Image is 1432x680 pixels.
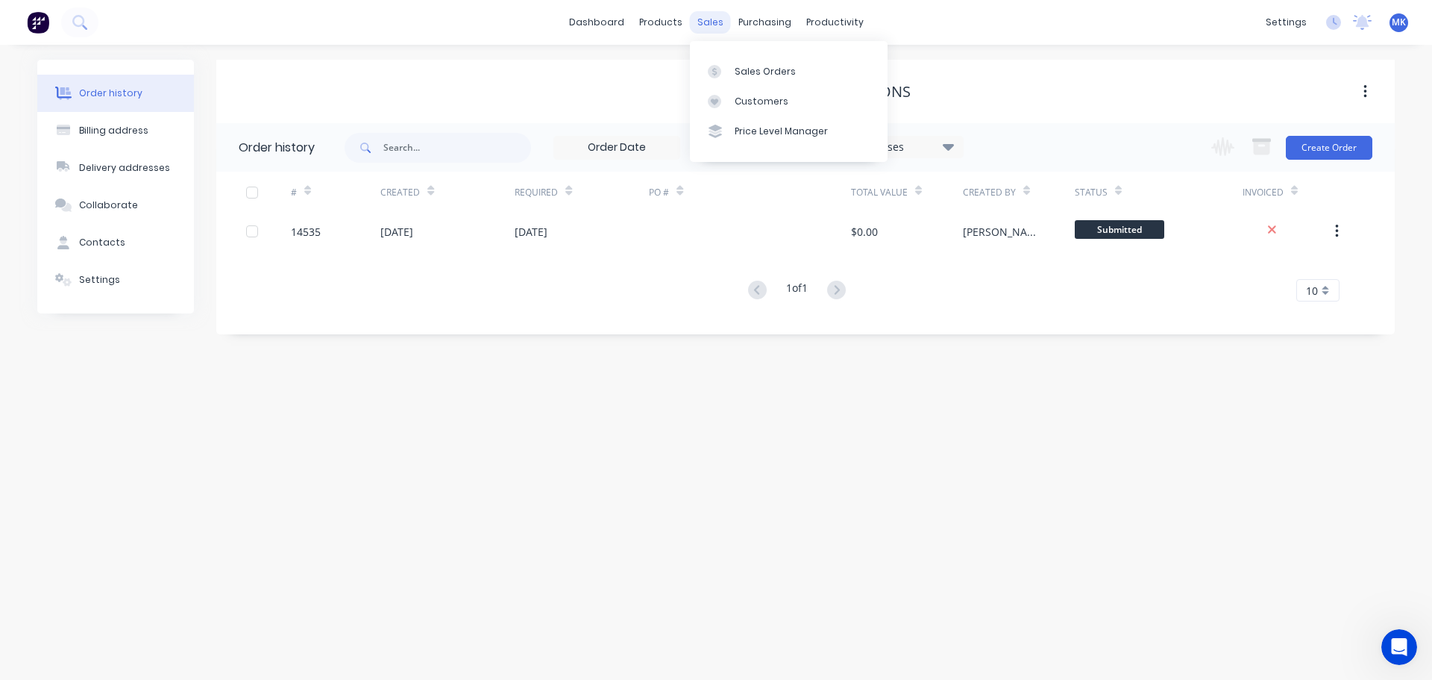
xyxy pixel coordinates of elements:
[690,116,888,146] a: Price Level Manager
[79,87,142,100] div: Order history
[851,172,963,213] div: Total Value
[735,95,788,108] div: Customers
[838,139,963,155] div: 16 Statuses
[731,11,799,34] div: purchasing
[79,273,120,287] div: Settings
[79,161,170,175] div: Delivery addresses
[515,172,649,213] div: Required
[37,224,194,261] button: Contacts
[649,172,850,213] div: PO #
[515,224,547,240] div: [DATE]
[37,75,194,112] button: Order history
[1075,172,1243,213] div: Status
[690,56,888,86] a: Sales Orders
[239,139,315,157] div: Order history
[37,149,194,187] button: Delivery addresses
[79,199,138,212] div: Collaborate
[79,124,148,137] div: Billing address
[963,224,1045,240] div: [PERSON_NAME]
[1392,16,1406,29] span: MK
[1306,283,1318,299] span: 10
[380,186,420,199] div: Created
[786,280,808,302] div: 1 of 1
[554,137,679,159] input: Order Date
[380,224,413,240] div: [DATE]
[1243,186,1284,199] div: Invoiced
[1381,629,1417,665] iframe: Intercom live chat
[963,186,1016,199] div: Created By
[1075,220,1164,239] span: Submitted
[291,172,380,213] div: #
[690,11,731,34] div: sales
[515,186,558,199] div: Required
[851,224,878,240] div: $0.00
[690,87,888,116] a: Customers
[1243,172,1332,213] div: Invoiced
[799,11,871,34] div: productivity
[37,187,194,224] button: Collaborate
[1258,11,1314,34] div: settings
[291,224,321,240] div: 14535
[27,11,49,34] img: Factory
[79,236,125,249] div: Contacts
[380,172,515,213] div: Created
[383,133,531,163] input: Search...
[851,186,908,199] div: Total Value
[37,112,194,149] button: Billing address
[963,172,1075,213] div: Created By
[649,186,669,199] div: PO #
[37,261,194,299] button: Settings
[735,125,828,138] div: Price Level Manager
[291,186,297,199] div: #
[562,11,632,34] a: dashboard
[1075,186,1108,199] div: Status
[735,65,796,78] div: Sales Orders
[1286,136,1372,160] button: Create Order
[632,11,690,34] div: products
